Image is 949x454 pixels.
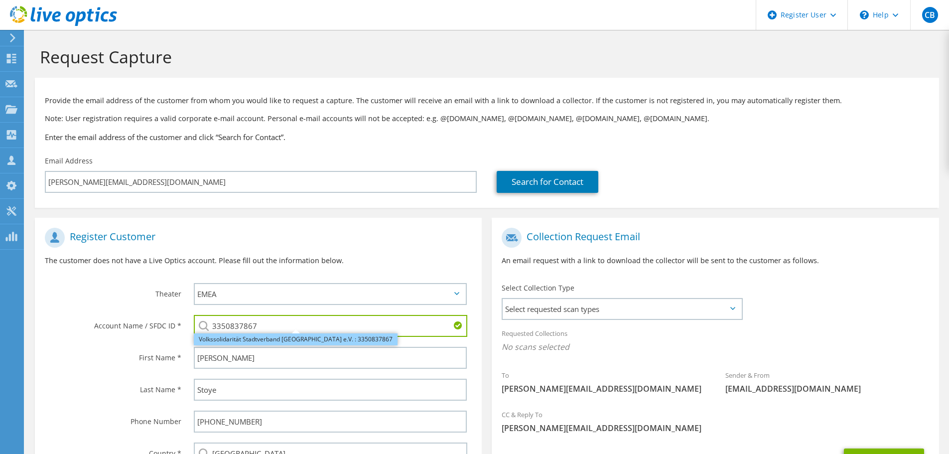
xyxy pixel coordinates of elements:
label: Email Address [45,156,93,166]
p: An email request with a link to download the collector will be sent to the customer as follows. [502,255,929,266]
span: [EMAIL_ADDRESS][DOMAIN_NAME] [725,383,929,394]
div: CC & Reply To [492,404,939,439]
label: Theater [45,283,181,299]
h1: Request Capture [40,46,929,67]
svg: \n [860,10,869,19]
h1: Collection Request Email [502,228,924,248]
span: CB [922,7,938,23]
p: Provide the email address of the customer from whom you would like to request a capture. The cust... [45,95,929,106]
div: To [492,365,715,399]
span: [PERSON_NAME][EMAIL_ADDRESS][DOMAIN_NAME] [502,383,705,394]
span: [PERSON_NAME][EMAIL_ADDRESS][DOMAIN_NAME] [502,423,929,434]
div: Sender & From [715,365,939,399]
div: Requested Collections [492,323,939,360]
label: Last Name * [45,379,181,395]
label: Select Collection Type [502,283,574,293]
span: No scans selected [502,341,929,352]
label: Account Name / SFDC ID * [45,315,181,331]
label: First Name * [45,347,181,363]
span: Select requested scan types [503,299,741,319]
li: Volkssolidarität Stadtverband Leipzig e.V. : 3350837867 [194,333,398,345]
p: Note: User registration requires a valid corporate e-mail account. Personal e-mail accounts will ... [45,113,929,124]
label: Phone Number [45,411,181,427]
h3: Enter the email address of the customer and click “Search for Contact”. [45,132,929,143]
h1: Register Customer [45,228,467,248]
a: Search for Contact [497,171,598,193]
p: The customer does not have a Live Optics account. Please fill out the information below. [45,255,472,266]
